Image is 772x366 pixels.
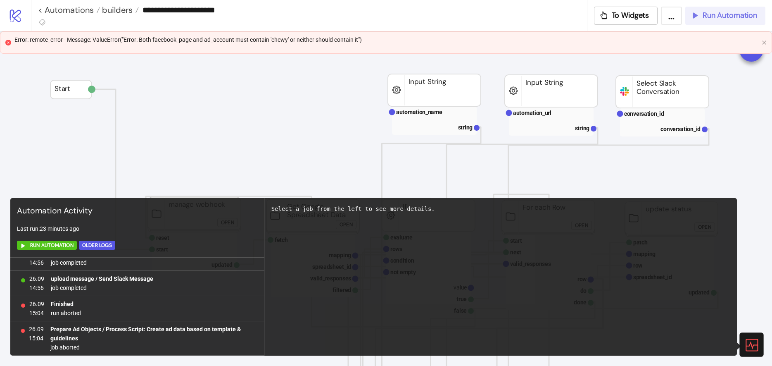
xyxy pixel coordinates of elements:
[79,241,115,250] button: Older Logs
[624,110,664,117] text: conversation_id
[762,40,767,45] button: close
[100,5,133,15] span: builders
[17,241,77,250] button: Run Automation
[51,275,153,282] b: upload message / Send Slack Message
[29,325,44,334] span: 26.09
[661,7,682,25] button: ...
[14,221,261,237] div: Last run: 23 minutes ago
[14,201,261,221] div: Automation Activity
[575,125,590,132] text: string
[660,126,701,132] text: conversation_id
[51,283,153,292] span: job completed
[271,205,730,213] div: Select a job from the left to see more details.
[100,6,139,14] a: builders
[82,241,112,250] div: Older Logs
[685,7,765,25] button: Run Automation
[51,258,117,267] span: job completed
[50,343,257,352] span: job aborted
[612,11,649,20] span: To Widgets
[29,274,44,283] span: 26.09
[5,40,11,45] span: close-circle
[14,35,758,44] div: Error: remote_error - Message: ValueError("Error: Both facebook_page and ad_account must contain ...
[29,258,44,267] span: 14:56
[51,301,74,307] b: Finished
[396,109,442,115] text: automation_name
[29,334,44,343] span: 15:04
[29,299,44,309] span: 26.09
[38,6,100,14] a: < Automations
[51,309,81,318] span: run aborted
[513,110,551,116] text: automation_url
[29,283,44,292] span: 14:56
[458,124,473,131] text: string
[594,7,658,25] button: To Widgets
[30,241,74,250] span: Run Automation
[29,309,44,318] span: 15:04
[703,11,757,20] span: Run Automation
[50,326,241,342] b: Prepare Ad Objects / Process Script: Create ad data based on template & guidelines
